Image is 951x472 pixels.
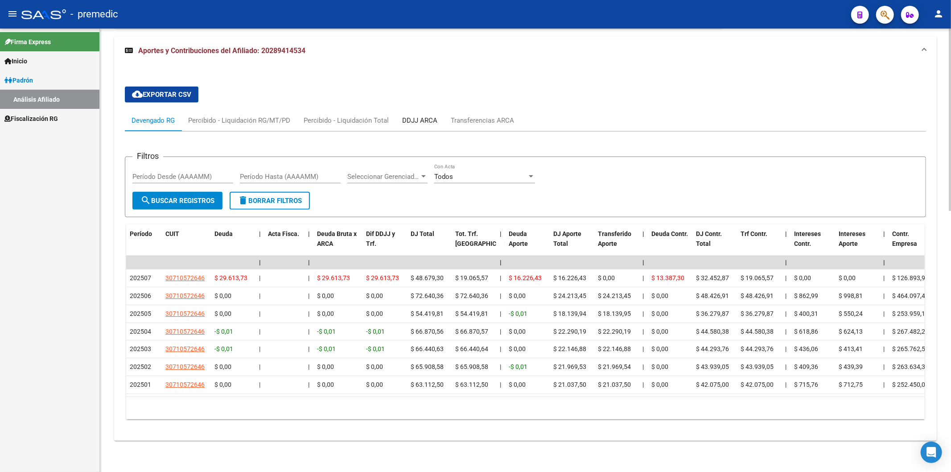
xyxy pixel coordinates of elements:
span: Transferido Aporte [598,230,631,248]
span: | [785,274,786,282]
span: $ 22.146,88 [553,345,586,352]
span: Período [130,230,152,237]
datatable-header-cell: Tot. Trf. Bruto [452,224,496,264]
span: 202504 [130,328,151,335]
span: $ 0,00 [509,381,526,388]
span: $ 66.870,56 [411,328,444,335]
span: $ 66.440,63 [411,345,444,352]
span: 30710572646 [165,328,205,335]
span: 30710572646 [165,292,205,299]
datatable-header-cell: Intereses Contr. [790,224,835,264]
span: $ 998,81 [839,292,863,299]
span: $ 18.139,94 [553,310,586,317]
span: Intereses Contr. [794,230,821,248]
span: | [785,230,787,237]
span: 30710572646 [165,345,205,352]
span: $ 265.762,55 [892,345,929,352]
span: Seleccionar Gerenciador [347,173,420,181]
span: $ 63.112,50 [455,381,488,388]
span: $ 862,99 [794,292,818,299]
span: $ 48.426,91 [741,292,774,299]
span: $ 44.293,76 [696,345,729,352]
datatable-header-cell: CUIT [162,224,211,264]
span: Contr. Empresa [892,230,917,248]
span: Padrón [4,75,33,85]
span: | [642,292,644,299]
span: | [308,310,309,317]
span: $ 0,00 [366,292,383,299]
span: Deuda Contr. [651,230,688,237]
span: | [308,259,310,266]
span: | [259,328,260,335]
span: $ 715,76 [794,381,818,388]
mat-icon: menu [7,8,18,19]
span: $ 0,00 [651,381,668,388]
span: | [500,230,502,237]
span: $ 21.969,53 [553,363,586,370]
span: $ 0,00 [214,363,231,370]
span: | [308,230,310,237]
span: Inicio [4,56,27,66]
span: | [308,328,309,335]
span: Firma Express [4,37,51,47]
span: $ 0,00 [366,310,383,317]
div: Transferencias ARCA [451,116,514,125]
span: $ 19.065,57 [455,274,488,282]
datatable-header-cell: DJ Total [407,224,452,264]
span: $ 16.226,43 [509,274,542,282]
span: -$ 0,01 [317,345,336,352]
span: $ 44.580,38 [696,328,729,335]
span: $ 66.870,57 [455,328,488,335]
span: 202505 [130,310,151,317]
span: $ 65.908,58 [411,363,444,370]
span: $ 400,31 [794,310,818,317]
span: | [259,230,261,237]
datatable-header-cell: Deuda Bruta x ARCA [313,224,362,264]
span: | [259,345,260,352]
span: 202503 [130,345,151,352]
span: -$ 0,01 [317,328,336,335]
datatable-header-cell: Deuda Aporte [505,224,550,264]
datatable-header-cell: Intereses Aporte [835,224,880,264]
span: $ 72.640,36 [455,292,488,299]
span: DJ Contr. Total [696,230,722,248]
span: | [883,381,885,388]
span: $ 13.387,30 [651,274,684,282]
span: | [259,259,261,266]
span: $ 126.893,93 [892,274,929,282]
span: $ 43.939,05 [741,363,774,370]
span: Intereses Aporte [839,230,865,248]
span: $ 18.139,95 [598,310,631,317]
span: $ 0,00 [598,274,615,282]
span: Acta Fisca. [268,230,299,237]
span: Fiscalización RG [4,114,58,124]
span: $ 618,86 [794,328,818,335]
span: $ 42.075,00 [741,381,774,388]
button: Exportar CSV [125,87,198,103]
span: CUIT [165,230,179,237]
span: $ 0,00 [509,345,526,352]
span: | [259,310,260,317]
h3: Filtros [132,150,163,162]
span: | [785,381,786,388]
span: 30710572646 [165,381,205,388]
span: -$ 0,01 [509,310,527,317]
datatable-header-cell: | [305,224,313,264]
span: $ 0,00 [509,292,526,299]
span: $ 0,00 [794,274,811,282]
span: | [500,292,501,299]
span: | [500,345,501,352]
span: $ 436,06 [794,345,818,352]
div: DDJJ ARCA [402,116,437,125]
span: $ 0,00 [317,310,334,317]
span: $ 22.290,19 [553,328,586,335]
span: Trf Contr. [741,230,767,237]
span: $ 0,00 [651,310,668,317]
span: DJ Total [411,230,434,237]
span: | [642,230,644,237]
span: - premedic [70,4,118,24]
span: Aportes y Contribuciones del Afiliado: 20289414534 [138,46,305,55]
span: | [642,363,644,370]
span: | [500,363,501,370]
span: | [500,328,501,335]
